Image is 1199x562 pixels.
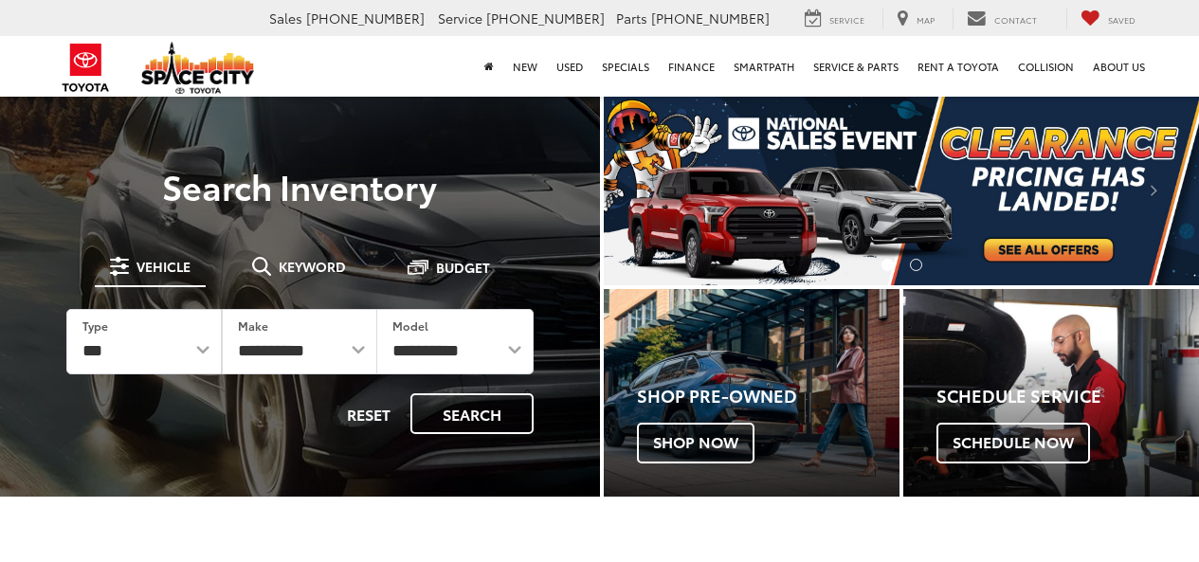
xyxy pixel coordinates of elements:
[659,36,724,97] a: Finance
[40,167,560,205] h3: Search Inventory
[141,42,255,94] img: Space City Toyota
[637,423,754,462] span: Shop Now
[790,9,879,29] a: Service
[910,259,922,271] li: Go to slide number 2.
[486,9,605,27] span: [PHONE_NUMBER]
[279,260,346,273] span: Keyword
[908,36,1008,97] a: Rent a Toyota
[82,317,108,334] label: Type
[881,259,894,271] li: Go to slide number 1.
[604,133,693,247] button: Click to view previous picture.
[724,36,804,97] a: SmartPath
[1110,133,1199,247] button: Click to view next picture.
[936,423,1090,462] span: Schedule Now
[829,13,864,26] span: Service
[903,289,1199,497] div: Toyota
[475,36,503,97] a: Home
[50,37,121,99] img: Toyota
[438,9,482,27] span: Service
[1083,36,1154,97] a: About Us
[331,393,407,434] button: Reset
[592,36,659,97] a: Specials
[804,36,908,97] a: Service & Parts
[410,393,534,434] button: Search
[547,36,592,97] a: Used
[882,9,949,29] a: Map
[917,13,935,26] span: Map
[994,13,1037,26] span: Contact
[637,387,899,406] h4: Shop Pre-Owned
[306,9,425,27] span: [PHONE_NUMBER]
[616,9,647,27] span: Parts
[651,9,770,27] span: [PHONE_NUMBER]
[936,387,1199,406] h4: Schedule Service
[503,36,547,97] a: New
[604,289,899,497] a: Shop Pre-Owned Shop Now
[1066,9,1150,29] a: My Saved Vehicles
[903,289,1199,497] a: Schedule Service Schedule Now
[238,317,268,334] label: Make
[953,9,1051,29] a: Contact
[1108,13,1135,26] span: Saved
[604,289,899,497] div: Toyota
[392,317,428,334] label: Model
[436,261,490,274] span: Budget
[136,260,191,273] span: Vehicle
[269,9,302,27] span: Sales
[1008,36,1083,97] a: Collision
